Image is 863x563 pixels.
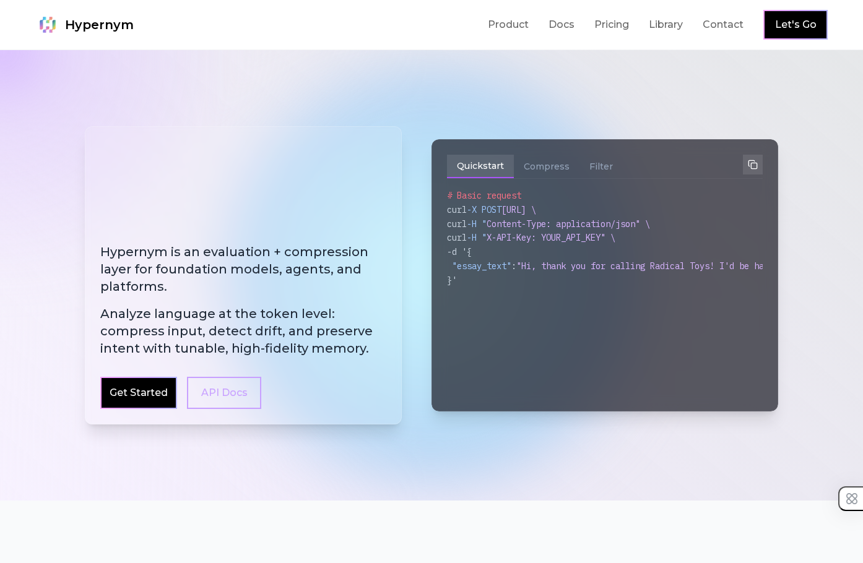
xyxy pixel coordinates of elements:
[65,16,134,33] span: Hypernym
[447,218,467,230] span: curl
[110,385,168,400] a: Get Started
[467,204,501,215] span: -X POST
[549,17,575,32] a: Docs
[594,17,629,32] a: Pricing
[447,275,457,286] span: }'
[487,218,650,230] span: Content-Type: application/json" \
[488,17,529,32] a: Product
[452,260,511,272] span: "essay_text"
[447,190,521,201] span: # Basic request
[467,232,487,243] span: -H "
[501,204,536,215] span: [URL] \
[447,155,514,178] button: Quickstart
[35,12,134,37] a: Hypernym
[187,377,261,409] a: API Docs
[579,155,623,178] button: Filter
[35,12,60,37] img: Hypernym Logo
[467,218,487,230] span: -H "
[514,155,579,178] button: Compress
[649,17,683,32] a: Library
[100,305,386,357] span: Analyze language at the token level: compress input, detect drift, and preserve intent with tunab...
[447,232,467,243] span: curl
[447,204,467,215] span: curl
[743,155,763,174] button: Copy to clipboard
[775,17,817,32] a: Let's Go
[487,232,615,243] span: X-API-Key: YOUR_API_KEY" \
[703,17,744,32] a: Contact
[447,246,472,257] span: -d '{
[511,260,516,272] span: :
[100,243,386,357] h2: Hypernym is an evaluation + compression layer for foundation models, agents, and platforms.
